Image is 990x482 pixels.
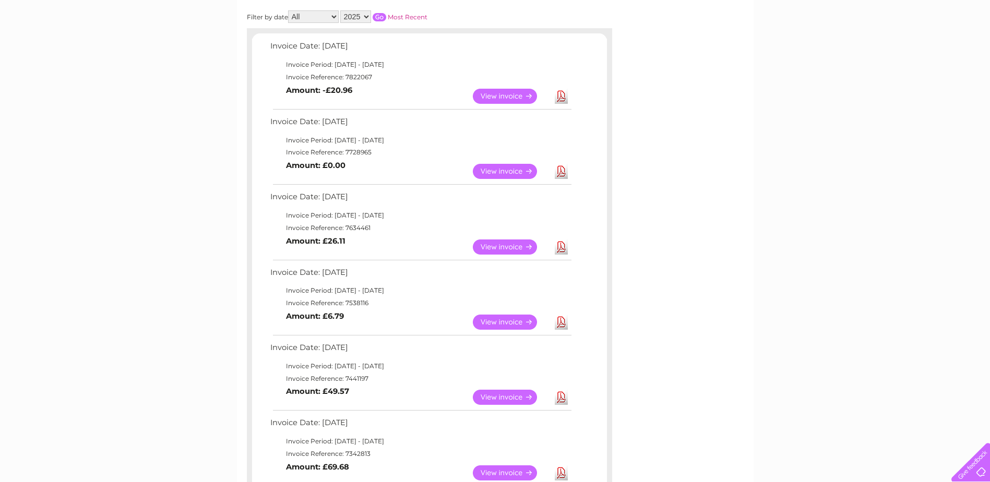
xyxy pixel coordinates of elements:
[268,222,573,234] td: Invoice Reference: 7634461
[473,239,550,255] a: View
[286,387,349,396] b: Amount: £49.57
[473,164,550,179] a: View
[247,10,521,23] div: Filter by date
[473,390,550,405] a: View
[286,311,344,321] b: Amount: £6.79
[806,44,826,52] a: Water
[286,236,345,246] b: Amount: £26.11
[862,44,893,52] a: Telecoms
[268,341,573,360] td: Invoice Date: [DATE]
[286,86,352,95] b: Amount: -£20.96
[268,71,573,83] td: Invoice Reference: 7822067
[268,58,573,71] td: Invoice Period: [DATE] - [DATE]
[268,115,573,134] td: Invoice Date: [DATE]
[555,390,568,405] a: Download
[555,164,568,179] a: Download
[286,462,349,472] b: Amount: £69.68
[249,6,742,51] div: Clear Business is a trading name of Verastar Limited (registered in [GEOGRAPHIC_DATA] No. 3667643...
[268,360,573,372] td: Invoice Period: [DATE] - [DATE]
[268,39,573,58] td: Invoice Date: [DATE]
[793,5,865,18] a: 0333 014 3131
[34,27,88,59] img: logo.png
[921,44,946,52] a: Contact
[268,297,573,309] td: Invoice Reference: 7538116
[473,89,550,104] a: View
[268,448,573,460] td: Invoice Reference: 7342813
[956,44,980,52] a: Log out
[832,44,855,52] a: Energy
[268,435,573,448] td: Invoice Period: [DATE] - [DATE]
[268,372,573,385] td: Invoice Reference: 7441197
[268,209,573,222] td: Invoice Period: [DATE] - [DATE]
[899,44,914,52] a: Blog
[555,89,568,104] a: Download
[268,416,573,435] td: Invoice Date: [DATE]
[268,266,573,285] td: Invoice Date: [DATE]
[473,465,550,480] a: View
[268,190,573,209] td: Invoice Date: [DATE]
[388,13,427,21] a: Most Recent
[555,465,568,480] a: Download
[268,134,573,147] td: Invoice Period: [DATE] - [DATE]
[555,315,568,330] a: Download
[268,284,573,297] td: Invoice Period: [DATE] - [DATE]
[268,146,573,159] td: Invoice Reference: 7728965
[555,239,568,255] a: Download
[286,161,345,170] b: Amount: £0.00
[473,315,550,330] a: View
